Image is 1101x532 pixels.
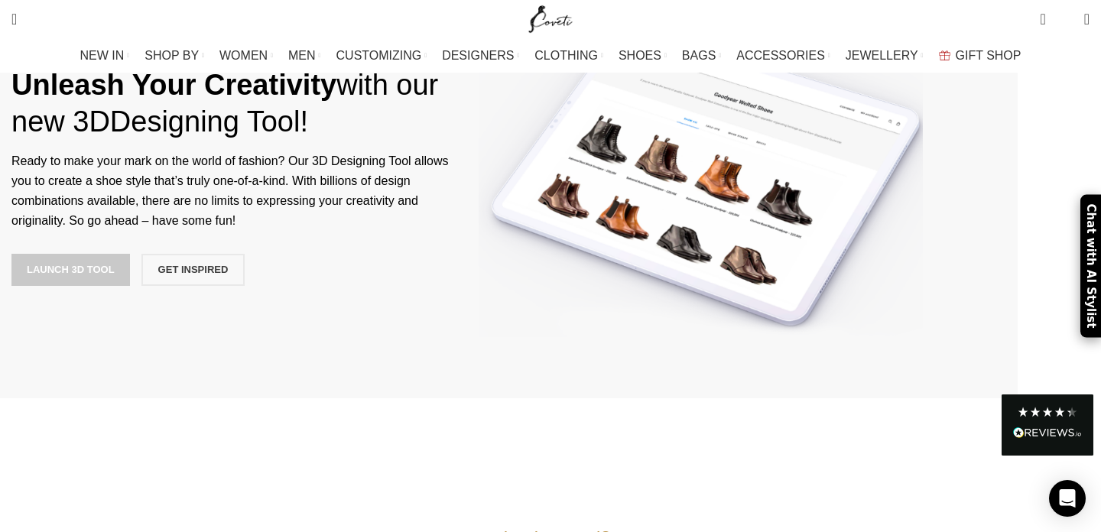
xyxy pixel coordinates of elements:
[442,41,519,71] a: DESIGNERS
[736,48,825,63] span: ACCESSORIES
[219,48,268,63] span: WOMEN
[336,48,422,63] span: CUSTOMIZING
[736,41,830,71] a: ACCESSORIES
[1013,427,1082,438] img: REVIEWS.io
[682,41,721,71] a: BAGS
[619,48,661,63] span: SHOES
[1017,406,1078,418] div: 4.28 Stars
[442,48,514,63] span: DESIGNERS
[11,254,130,286] a: LAUNCH 3D TOOL
[4,4,24,34] a: Search
[1060,15,1072,27] span: 0
[939,50,950,60] img: GiftBag
[1049,480,1086,517] div: Open Intercom Messenger
[525,11,576,24] a: Site logo
[336,41,427,71] a: CUSTOMIZING
[80,48,125,63] span: NEW IN
[1041,8,1053,19] span: 0
[141,254,245,286] a: GET INSPIRED
[288,41,320,71] a: MEN
[11,151,456,231] p: Ready to make your mark on the world of fashion? Our 3D Designing Tool allows you to create a sho...
[11,69,336,101] strong: Unleash Your Creativity
[846,41,924,71] a: JEWELLERY
[534,41,603,71] a: CLOTHING
[1002,394,1093,456] div: Read All Reviews
[219,41,273,71] a: WOMEN
[619,41,667,71] a: SHOES
[682,48,716,63] span: BAGS
[1057,4,1073,34] div: My Wishlist
[110,105,308,138] u: Designing Tool!
[145,41,204,71] a: SHOP BY
[80,41,130,71] a: NEW IN
[534,48,598,63] span: CLOTHING
[956,48,1021,63] span: GIFT SHOP
[11,66,456,140] h4: with our new 3D
[846,48,918,63] span: JEWELLERY
[479,23,923,337] img: coveti by you extra content Coveti
[1013,424,1082,444] div: Read All Reviews
[288,48,316,63] span: MEN
[145,48,199,63] span: SHOP BY
[1032,4,1053,34] a: 0
[939,41,1021,71] a: GIFT SHOP
[4,41,1097,71] div: Main navigation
